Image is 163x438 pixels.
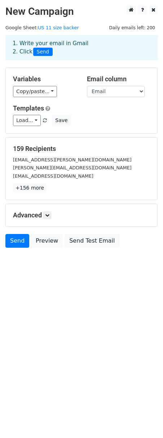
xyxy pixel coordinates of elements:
h5: 159 Recipients [13,145,150,153]
h5: Email column [87,75,150,83]
h5: Advanced [13,211,150,219]
a: US 11 size backer [38,25,79,30]
a: Daily emails left: 200 [106,25,158,30]
small: [PERSON_NAME][EMAIL_ADDRESS][DOMAIN_NAME] [13,165,132,170]
h5: Variables [13,75,76,83]
a: Templates [13,104,44,112]
button: Save [52,115,71,126]
iframe: Chat Widget [127,403,163,438]
a: Preview [31,234,63,248]
h2: New Campaign [5,5,158,18]
a: +156 more [13,183,47,192]
span: Daily emails left: 200 [106,24,158,32]
a: Send Test Email [65,234,119,248]
div: 채팅 위젯 [127,403,163,438]
a: Send [5,234,29,248]
span: Send [33,48,53,56]
div: 1. Write your email in Gmail 2. Click [7,39,156,56]
a: Load... [13,115,41,126]
small: Google Sheet: [5,25,79,30]
small: [EMAIL_ADDRESS][DOMAIN_NAME] [13,173,93,179]
a: Copy/paste... [13,86,57,97]
small: [EMAIL_ADDRESS][PERSON_NAME][DOMAIN_NAME] [13,157,132,162]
